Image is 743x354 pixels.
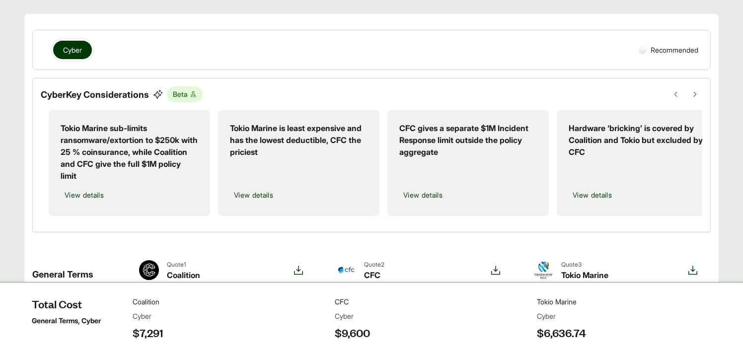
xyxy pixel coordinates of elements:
div: Admitted [336,329,364,339]
div: None [139,300,156,311]
div: Recommended [635,41,702,59]
button: Download option [486,260,506,281]
span: Cyber [63,45,82,55]
button: View details [399,186,446,204]
p: Tokio Marine sub-limits ransomware/extortion to $250k with 25 % coinsurance, while Coalition and ... [61,122,198,182]
span: View details [234,190,273,200]
button: View details [230,186,277,204]
span: View details [65,190,104,200]
button: Download option [289,260,308,281]
p: Admitted [40,329,68,339]
div: Admitted [139,329,167,339]
img: CFC-Logo [336,260,356,280]
img: Coalition-Logo [139,260,159,280]
img: Tokio Marine-Logo [533,260,553,280]
span: View details [573,190,612,200]
button: Download option [683,260,703,281]
span: View details [403,190,443,200]
span: Quote 2 [364,260,384,269]
span: Tokio Marine [561,269,608,281]
p: CFC gives a separate $1M Incident Response limit outside the policy aggregate [399,122,537,158]
p: Hardware ‘bricking’ is covered by Coalition and Tokio but excluded by CFC [569,122,706,158]
button: Cyber [53,41,92,59]
span: CFC [364,269,384,281]
p: Rating [40,300,60,311]
span: Quote 3 [561,260,608,269]
button: View details [569,186,616,204]
span: Beta [167,86,203,102]
p: Tokio Marine is least expensive and has the lowest deductible, CFC the priciest [230,122,368,158]
span: Coalition [167,269,200,281]
button: View details [61,186,108,204]
p: Cyber Key Considerations [41,88,149,101]
div: A++ (Superior) [533,300,580,311]
div: General Terms [32,252,119,289]
span: Quote 1 [167,260,200,269]
div: Non-Admitted [533,329,577,339]
div: None [336,300,353,311]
